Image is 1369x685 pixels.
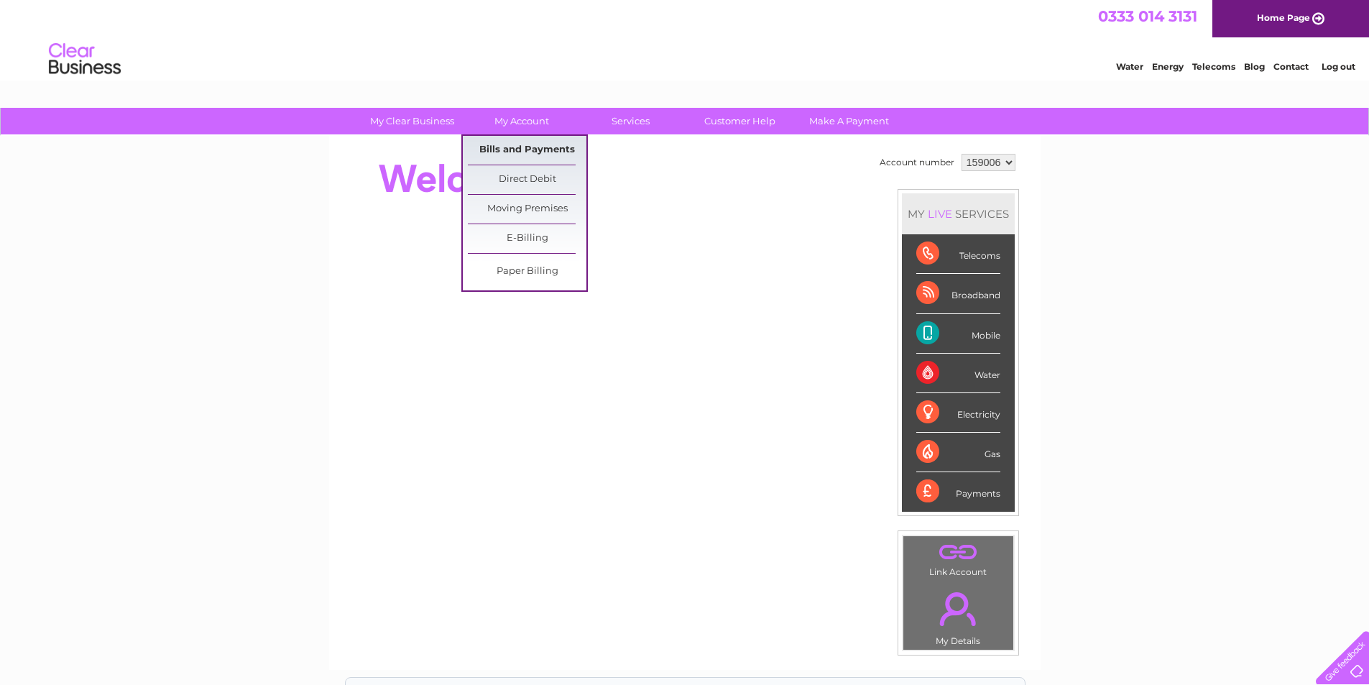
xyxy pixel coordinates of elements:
[468,224,586,253] a: E-Billing
[916,433,1000,472] div: Gas
[1322,61,1355,72] a: Log out
[571,108,690,134] a: Services
[468,195,586,224] a: Moving Premises
[925,207,955,221] div: LIVE
[916,314,1000,354] div: Mobile
[916,274,1000,313] div: Broadband
[468,257,586,286] a: Paper Billing
[916,234,1000,274] div: Telecoms
[903,535,1014,581] td: Link Account
[1192,61,1235,72] a: Telecoms
[1244,61,1265,72] a: Blog
[1098,7,1197,25] a: 0333 014 3131
[876,150,958,175] td: Account number
[1116,61,1143,72] a: Water
[907,540,1010,565] a: .
[48,37,121,81] img: logo.png
[907,584,1010,634] a: .
[353,108,471,134] a: My Clear Business
[681,108,799,134] a: Customer Help
[1152,61,1184,72] a: Energy
[468,165,586,194] a: Direct Debit
[462,108,581,134] a: My Account
[790,108,908,134] a: Make A Payment
[916,472,1000,511] div: Payments
[916,393,1000,433] div: Electricity
[903,580,1014,650] td: My Details
[1273,61,1309,72] a: Contact
[916,354,1000,393] div: Water
[346,8,1025,70] div: Clear Business is a trading name of Verastar Limited (registered in [GEOGRAPHIC_DATA] No. 3667643...
[468,136,586,165] a: Bills and Payments
[902,193,1015,234] div: MY SERVICES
